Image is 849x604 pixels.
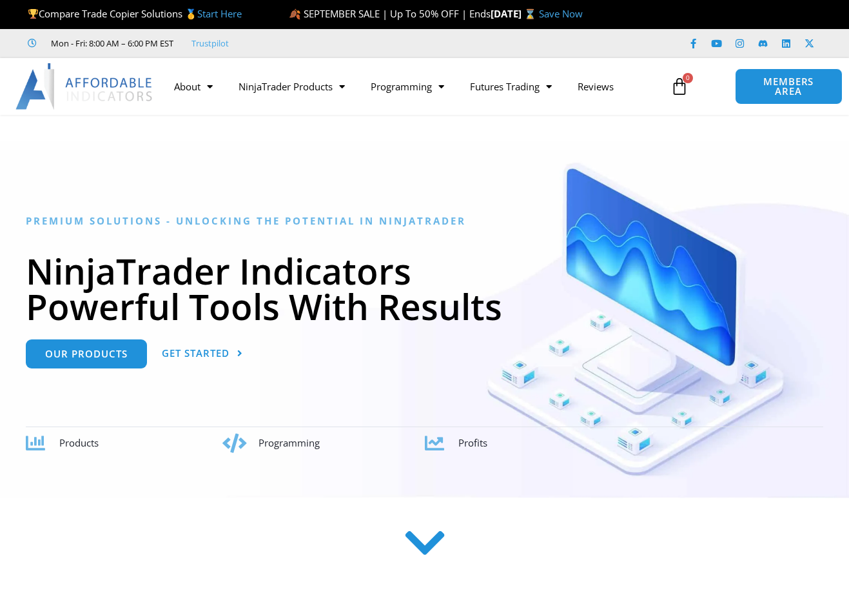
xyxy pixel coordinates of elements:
a: Our Products [26,339,147,368]
span: Products [59,436,99,449]
a: Futures Trading [457,72,565,101]
span: Mon - Fri: 8:00 AM – 6:00 PM EST [48,35,173,51]
span: 🍂 SEPTEMBER SALE | Up To 50% OFF | Ends [289,7,491,20]
a: Get Started [162,339,243,368]
span: Programming [259,436,320,449]
a: 0 [651,68,708,105]
a: NinjaTrader Products [226,72,358,101]
h1: NinjaTrader Indicators Powerful Tools With Results [26,253,823,324]
span: Get Started [162,348,229,358]
a: Reviews [565,72,627,101]
a: About [161,72,226,101]
strong: [DATE] ⌛ [491,7,539,20]
img: 🏆 [28,9,38,19]
span: Our Products [45,349,128,359]
span: Profits [458,436,487,449]
a: MEMBERS AREA [735,68,843,105]
a: Trustpilot [191,35,229,51]
a: Save Now [539,7,583,20]
span: Compare Trade Copier Solutions 🥇 [28,7,242,20]
nav: Menu [161,72,662,101]
span: MEMBERS AREA [748,77,829,96]
img: LogoAI | Affordable Indicators – NinjaTrader [15,63,154,110]
span: 0 [683,73,693,83]
a: Start Here [197,7,242,20]
a: Programming [358,72,457,101]
h6: Premium Solutions - Unlocking the Potential in NinjaTrader [26,215,823,227]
